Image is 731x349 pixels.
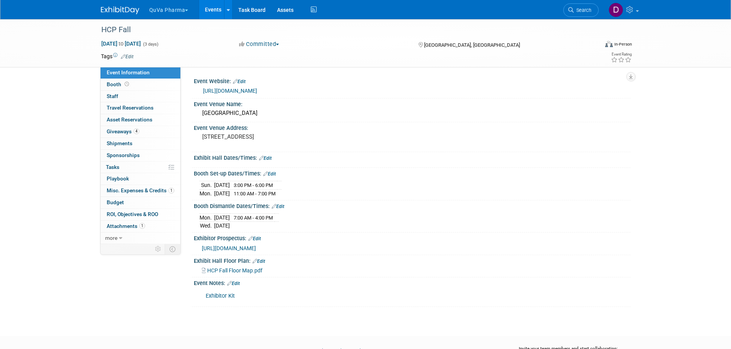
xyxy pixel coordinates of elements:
td: Personalize Event Tab Strip [152,244,165,254]
td: Wed. [200,222,214,230]
td: [DATE] [214,213,230,222]
div: Exhibitor Prospectus: [194,233,630,242]
a: Budget [101,197,180,208]
td: Mon. [200,213,214,222]
a: Edit [252,259,265,264]
a: Giveaways4 [101,126,180,138]
a: [URL][DOMAIN_NAME] [202,245,256,251]
span: 1 [168,188,174,193]
a: Staff [101,91,180,102]
div: HCP Fall [99,23,587,37]
span: Event Information [107,69,150,75]
div: Exhibit Hall Floor Plan: [194,255,630,265]
pre: [STREET_ADDRESS] [202,133,367,140]
div: Event Notes: [194,277,630,287]
td: [DATE] [214,189,230,197]
a: Edit [259,156,272,161]
img: ExhibitDay [101,7,139,14]
a: Booth [101,79,180,90]
a: Edit [227,281,240,286]
span: 11:00 AM - 7:00 PM [234,191,276,197]
span: Sponsorships [107,152,140,158]
span: Misc. Expenses & Credits [107,187,174,193]
a: Search [563,3,599,17]
td: [DATE] [214,181,230,189]
div: Booth Dismantle Dates/Times: [194,200,630,210]
a: Edit [263,171,276,177]
div: Exhibit Hall Dates/Times: [194,152,630,162]
span: 4 [134,128,139,134]
div: Event Rating [611,52,632,56]
span: (3 days) [142,42,158,47]
img: Format-Inperson.png [605,41,613,47]
div: Event Format [553,40,632,51]
div: Event Venue Name: [194,98,630,108]
img: Danielle Mitchell [609,3,623,17]
a: Travel Reservations [101,102,180,114]
div: [GEOGRAPHIC_DATA] [200,107,625,119]
a: Edit [121,54,134,59]
div: In-Person [614,41,632,47]
span: ROI, Objectives & ROO [107,211,158,217]
span: Search [574,7,591,13]
a: more [101,233,180,244]
a: ROI, Objectives & ROO [101,209,180,220]
a: Asset Reservations [101,114,180,126]
span: Booth not reserved yet [123,81,130,87]
span: Budget [107,199,124,205]
a: Sponsorships [101,150,180,161]
div: Event Website: [194,75,630,85]
span: 3:00 PM - 6:00 PM [234,182,273,188]
a: Edit [233,79,246,84]
a: Edit [248,236,261,241]
span: 7:00 AM - 4:00 PM [234,215,273,221]
a: [URL][DOMAIN_NAME] [203,88,257,94]
span: more [105,235,117,241]
a: Event Information [101,67,180,79]
td: Tags [101,52,134,60]
span: to [117,41,125,47]
td: Sun. [200,181,214,189]
td: Mon. [200,189,214,197]
a: Exhibitor Kit [206,293,235,299]
span: [DATE] [DATE] [101,40,141,47]
td: Toggle Event Tabs [165,244,180,254]
span: [GEOGRAPHIC_DATA], [GEOGRAPHIC_DATA] [424,42,520,48]
a: Edit [272,204,284,209]
span: HCP Fall Floor Map.pdf [207,267,262,274]
span: Giveaways [107,128,139,134]
span: Tasks [106,164,119,170]
td: [DATE] [214,222,230,230]
a: Playbook [101,173,180,185]
div: Event Venue Address: [194,122,630,132]
a: Tasks [101,162,180,173]
span: Playbook [107,175,129,182]
a: Misc. Expenses & Credits1 [101,185,180,197]
a: Attachments1 [101,221,180,232]
a: Shipments [101,138,180,149]
span: 1 [139,223,145,229]
span: Staff [107,93,118,99]
a: HCP Fall Floor Map.pdf [202,267,262,274]
span: Asset Reservations [107,116,152,123]
span: Booth [107,81,130,87]
span: Travel Reservations [107,105,153,111]
span: Shipments [107,140,132,146]
div: Booth Set-up Dates/Times: [194,168,630,178]
span: Attachments [107,223,145,229]
button: Committed [236,40,282,48]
